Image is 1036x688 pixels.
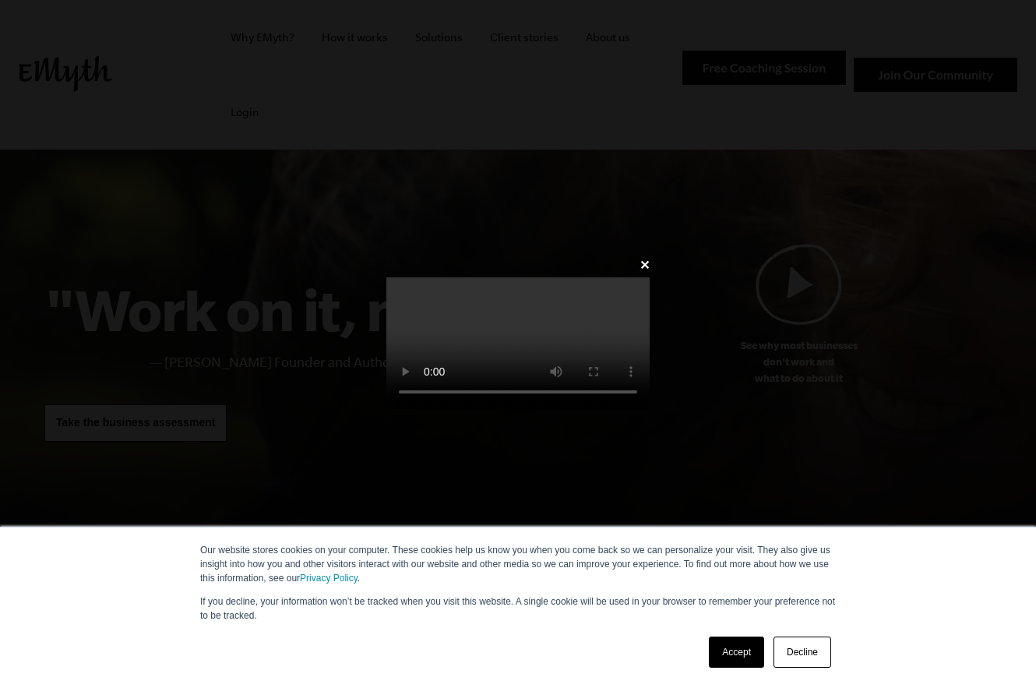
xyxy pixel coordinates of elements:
[709,637,764,668] a: Accept
[300,573,358,584] a: Privacy Policy
[640,258,650,273] a: ✕
[200,543,836,585] p: Our website stores cookies on your computer. These cookies help us know you when you come back so...
[773,637,831,668] a: Decline
[200,595,836,623] p: If you decline, your information won’t be tracked when you visit this website. A single cookie wi...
